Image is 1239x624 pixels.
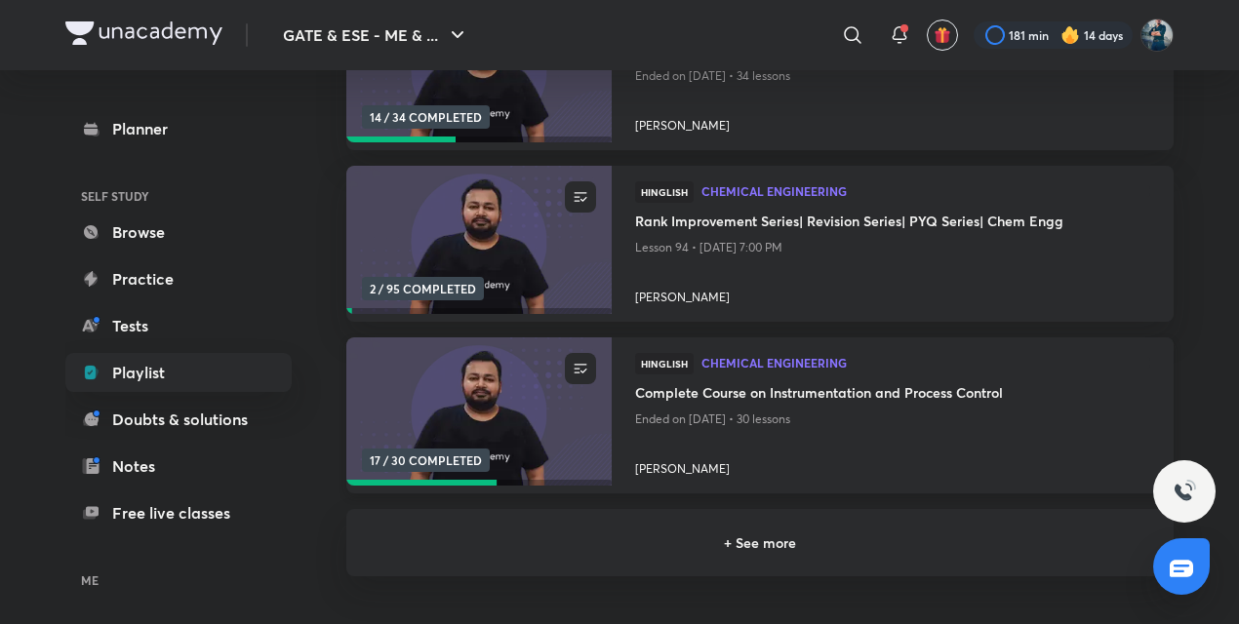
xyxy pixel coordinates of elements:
[362,277,484,300] span: 2 / 95 COMPLETED
[65,109,292,148] a: Planner
[635,452,1150,478] a: [PERSON_NAME]
[635,109,1150,135] a: [PERSON_NAME]
[635,63,1150,89] p: Ended on [DATE] • 34 lessons
[65,564,292,597] h6: ME
[65,447,292,486] a: Notes
[65,179,292,213] h6: SELF STUDY
[927,19,958,51] button: avatar
[65,353,292,392] a: Playlist
[343,336,614,487] img: new-thumbnail
[635,211,1150,235] a: Rank Improvement Series| Revision Series| PYQ Series| Chem Engg
[1173,480,1196,503] img: ttu
[635,382,1150,407] a: Complete Course on Instrumentation and Process Control
[370,532,1150,553] h6: + See more
[1140,19,1174,52] img: Vinay Upadhyay
[635,407,1150,432] p: Ended on [DATE] • 30 lessons
[65,21,222,50] a: Company Logo
[701,185,1150,197] span: Chemical Engineering
[635,181,694,203] span: Hinglish
[343,165,614,316] img: new-thumbnail
[362,448,490,472] span: 17 / 30 COMPLETED
[635,353,694,374] span: Hinglish
[65,306,292,345] a: Tests
[934,26,951,44] img: avatar
[65,21,222,45] img: Company Logo
[362,105,490,129] span: 14 / 34 COMPLETED
[701,185,1150,199] a: Chemical Engineering
[635,281,1150,306] a: [PERSON_NAME]
[1060,25,1080,45] img: streak
[346,166,612,322] a: new-thumbnail2 / 95 COMPLETED
[701,357,1150,370] a: Chemical Engineering
[65,400,292,439] a: Doubts & solutions
[65,493,292,532] a: Free live classes
[701,357,1150,369] span: Chemical Engineering
[65,213,292,252] a: Browse
[346,337,612,493] a: new-thumbnail17 / 30 COMPLETED
[271,16,481,55] button: GATE & ESE - ME & ...
[635,235,1150,260] p: Lesson 94 • [DATE] 7:00 PM
[65,259,292,298] a: Practice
